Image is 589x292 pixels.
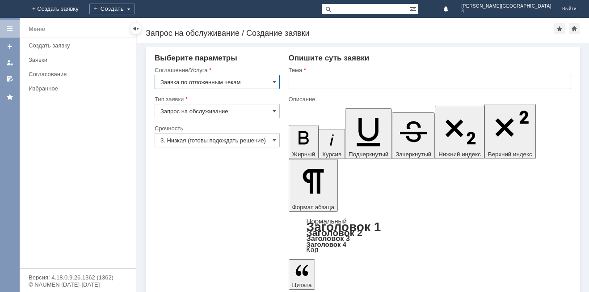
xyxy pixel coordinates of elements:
div: Тип заявки [155,96,278,102]
a: Создать заявку [25,39,134,52]
button: Курсив [319,129,345,159]
span: Цитата [292,282,312,288]
div: Создать [89,4,135,14]
span: Выберите параметры [155,54,237,62]
div: © NAUMEN [DATE]-[DATE] [29,282,127,288]
div: Версия: 4.18.0.9.26.1362 (1362) [29,275,127,280]
div: Описание [289,96,569,102]
div: Меню [29,24,45,34]
a: Нормальный [307,217,347,225]
button: Формат абзаца [289,159,338,212]
div: Формат абзаца [289,218,571,253]
div: Избранное [29,85,121,92]
div: Скрыть меню [130,23,141,34]
div: Сделать домашней страницей [569,23,580,34]
a: Заявки [25,53,134,67]
span: Формат абзаца [292,204,334,210]
div: Соглашение/Услуга [155,67,278,73]
div: Заявки [29,56,130,63]
span: Расширенный поиск [409,4,418,13]
div: Добавить в избранное [554,23,565,34]
span: Нижний индекс [438,151,481,158]
button: Зачеркнутый [392,112,435,159]
a: Мои заявки [3,56,17,70]
a: Согласования [25,67,134,81]
span: Подчеркнутый [349,151,388,158]
button: Нижний индекс [435,106,484,159]
div: Согласования [29,71,130,77]
span: Верхний индекс [488,151,532,158]
span: [PERSON_NAME][GEOGRAPHIC_DATA] [462,4,551,9]
button: Подчеркнутый [345,108,392,159]
button: Цитата [289,259,316,290]
button: Верхний индекс [484,104,536,159]
a: Мои согласования [3,72,17,86]
div: Запрос на обслуживание / Создание заявки [146,29,554,38]
div: Тема [289,67,569,73]
a: Заголовок 2 [307,228,362,238]
a: Заголовок 3 [307,234,350,242]
a: Создать заявку [3,39,17,54]
a: Заголовок 1 [307,220,381,234]
span: 4 [462,9,551,14]
div: Создать заявку [29,42,130,49]
span: Курсив [322,151,341,158]
span: Жирный [292,151,316,158]
span: Зачеркнутый [395,151,431,158]
div: Срочность [155,125,278,131]
button: Жирный [289,125,319,159]
span: Опишите суть заявки [289,54,370,62]
a: Код [307,246,319,254]
a: Заголовок 4 [307,240,346,248]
